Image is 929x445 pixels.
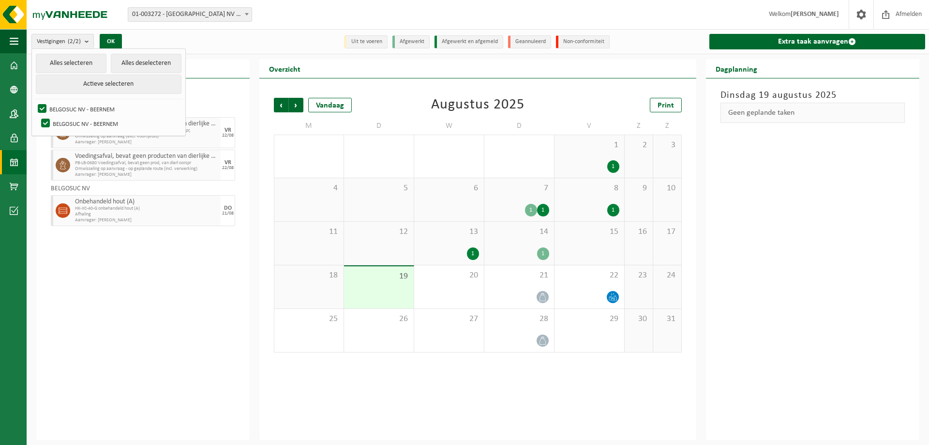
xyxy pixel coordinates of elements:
div: DO [224,205,232,211]
strong: [PERSON_NAME] [791,11,839,18]
span: 01-003272 - BELGOSUC NV - BEERNEM [128,8,252,21]
span: 01-003272 - BELGOSUC NV - BEERNEM [128,7,252,22]
span: 16 [629,227,648,237]
span: 19 [349,271,409,282]
div: 21/08 [222,211,234,216]
li: Uit te voeren [344,35,388,48]
span: PB-LB-0680 Voedingsafval, bevat geen prod, van dierl oorspr [75,160,218,166]
span: 31 [658,314,676,324]
li: Afgewerkt en afgemeld [435,35,503,48]
div: 22/08 [222,166,234,170]
span: Aanvrager: [PERSON_NAME] [75,139,218,145]
label: BELGOSUC NV - BEERNEM [36,102,181,116]
span: 18 [279,270,339,281]
div: Geen geplande taken [720,103,905,123]
span: 7 [489,183,549,194]
span: Omwisseling op aanvraag (excl. voorrijkost) [75,134,218,139]
div: 1 [537,247,549,260]
div: VR [225,160,231,166]
span: 27 [419,314,479,324]
span: 14 [489,227,549,237]
span: 13 [419,227,479,237]
h3: Dinsdag 19 augustus 2025 [720,88,905,103]
span: 5 [349,183,409,194]
td: V [554,117,625,135]
span: 15 [559,227,619,237]
span: 9 [629,183,648,194]
span: 2 [629,140,648,151]
span: Aanvrager: [PERSON_NAME] [75,217,218,223]
button: OK [100,34,122,49]
span: Omwisseling op aanvraag - op geplande route (incl. verwerking) [75,166,218,172]
span: 30 [629,314,648,324]
td: M [274,117,344,135]
span: Afhaling [75,212,218,217]
span: 20 [419,270,479,281]
div: 1 [607,160,619,173]
span: Aanvrager: [PERSON_NAME] [75,172,218,178]
span: 3 [658,140,676,151]
span: 28 [489,314,549,324]
span: 25 [279,314,339,324]
button: Actieve selecteren [36,75,181,94]
count: (2/2) [68,38,81,45]
button: Alles deselecteren [111,54,181,73]
a: Print [650,98,682,112]
div: 22/08 [222,133,234,138]
li: Afgewerkt [392,35,430,48]
span: 17 [658,227,676,237]
div: BELGOSUC NV [51,185,235,195]
h2: Dagplanning [706,59,767,78]
span: Vestigingen [37,34,81,49]
div: 1 [525,204,537,216]
span: 24 [658,270,676,281]
span: Vorige [274,98,288,112]
span: 23 [629,270,648,281]
span: 29 [559,314,619,324]
span: 1 [559,140,619,151]
div: VR [225,127,231,133]
span: 4 [279,183,339,194]
span: 22 [559,270,619,281]
span: 10 [658,183,676,194]
li: Geannuleerd [508,35,551,48]
span: Onbehandeld hout (A) [75,198,218,206]
div: 1 [607,204,619,216]
span: Volgende [289,98,303,112]
span: 11 [279,227,339,237]
span: Print [658,102,674,109]
td: Z [625,117,653,135]
td: Z [653,117,682,135]
span: 26 [349,314,409,324]
div: 1 [467,247,479,260]
button: Alles selecteren [36,54,106,73]
a: Extra taak aanvragen [709,34,925,49]
div: 1 [537,204,549,216]
div: Augustus 2025 [431,98,524,112]
td: D [344,117,414,135]
button: Vestigingen(2/2) [31,34,94,48]
span: 12 [349,227,409,237]
span: Voedingsafval, bevat geen producten van dierlijke oorsprong, gemengde verpakking (exclusief glas) [75,153,218,160]
span: HK-XC-40-G onbehandeld hout (A) [75,206,218,212]
li: Non-conformiteit [556,35,610,48]
span: 6 [419,183,479,194]
div: Vandaag [308,98,352,112]
td: D [484,117,554,135]
h2: Overzicht [259,59,310,78]
label: BELGOSUC NV - BEERNEM [39,116,181,131]
td: W [414,117,484,135]
span: 21 [489,270,549,281]
span: 8 [559,183,619,194]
